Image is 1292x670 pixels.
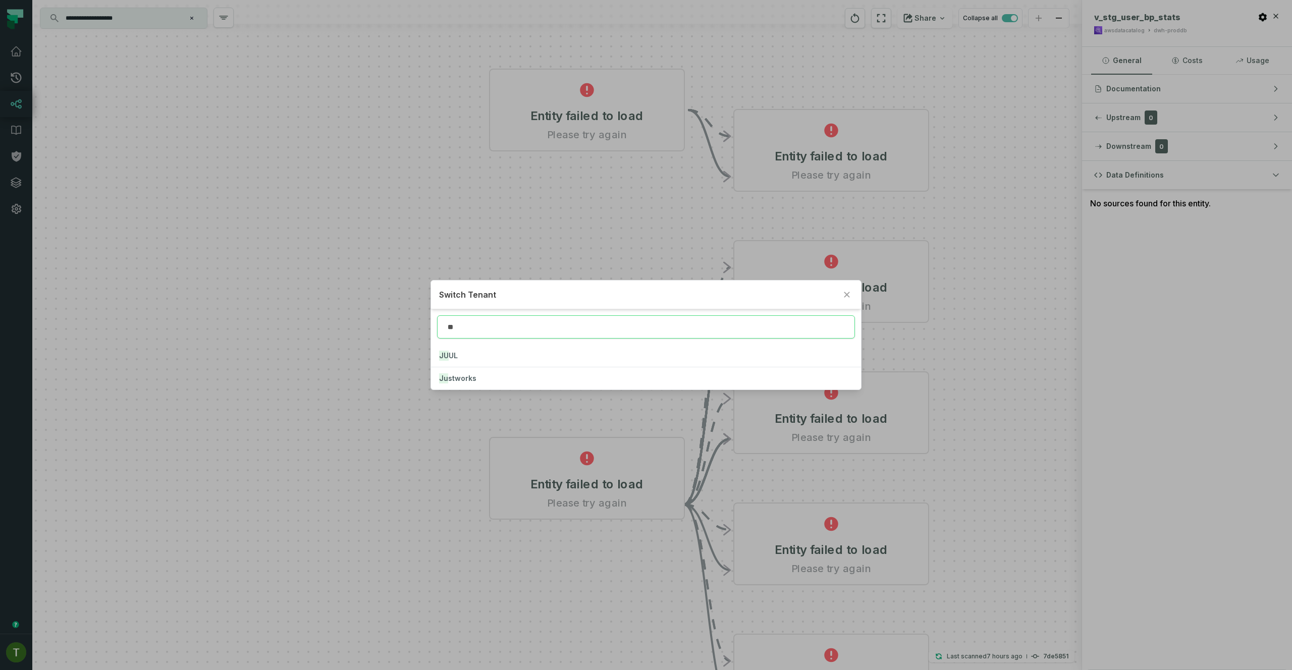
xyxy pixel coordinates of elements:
button: Close [841,289,853,301]
span: stworks [439,374,476,382]
button: Justworks [431,367,860,389]
h2: Switch Tenant [439,289,836,301]
mark: Ju [439,373,448,383]
mark: JU [439,351,449,361]
span: UL [439,351,458,360]
button: JUUL [431,345,860,367]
